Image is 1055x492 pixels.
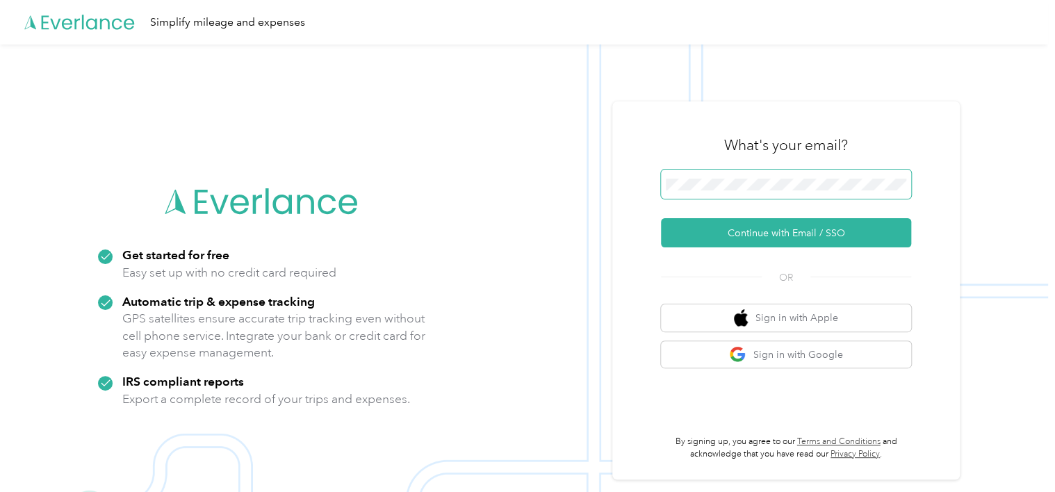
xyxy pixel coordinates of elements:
[734,309,748,327] img: apple logo
[661,304,911,331] button: apple logoSign in with Apple
[150,14,305,31] div: Simplify mileage and expenses
[122,391,410,408] p: Export a complete record of your trips and expenses.
[122,294,315,309] strong: Automatic trip & expense tracking
[661,341,911,368] button: google logoSign in with Google
[122,374,244,388] strong: IRS compliant reports
[729,346,746,363] img: google logo
[122,264,336,281] p: Easy set up with no credit card required
[661,436,911,460] p: By signing up, you agree to our and acknowledge that you have read our .
[797,436,881,447] a: Terms and Conditions
[661,218,911,247] button: Continue with Email / SSO
[122,247,229,262] strong: Get started for free
[831,449,880,459] a: Privacy Policy
[762,270,810,285] span: OR
[724,136,848,155] h3: What's your email?
[122,310,426,361] p: GPS satellites ensure accurate trip tracking even without cell phone service. Integrate your bank...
